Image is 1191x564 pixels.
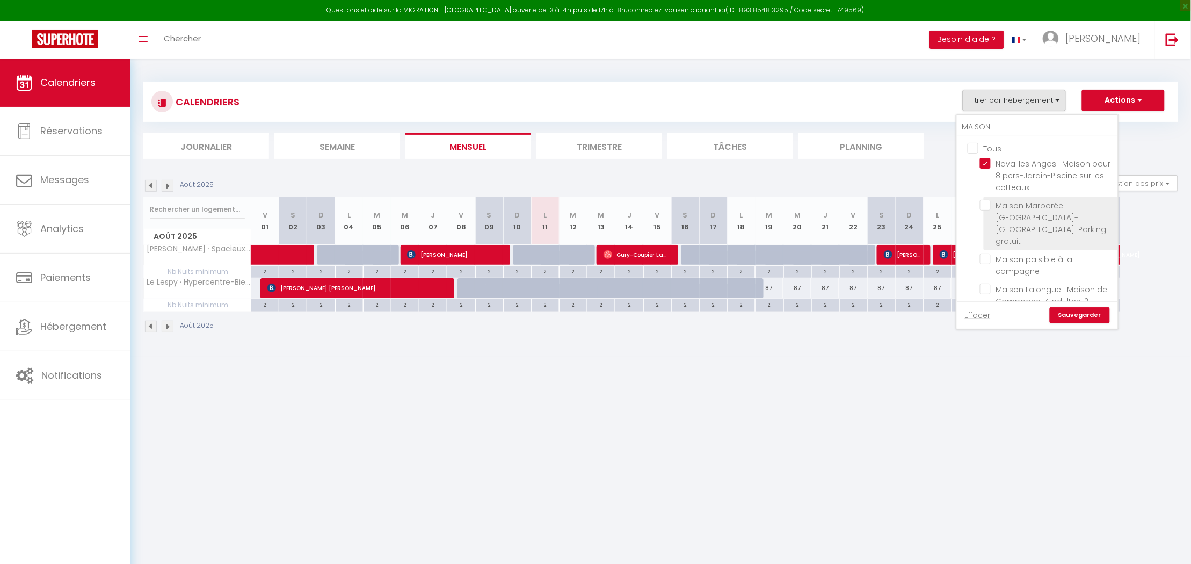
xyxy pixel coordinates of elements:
div: 2 [560,266,587,276]
span: Nb Nuits minimum [144,266,251,278]
abbr: S [291,210,295,220]
th: 13 [587,197,615,245]
div: 2 [672,299,699,309]
span: Paiements [40,271,91,284]
th: 10 [503,197,531,245]
div: 87 [924,278,952,298]
th: 22 [839,197,867,245]
th: 05 [363,197,391,245]
div: 2 [419,299,447,309]
li: Trimestre [536,133,662,159]
span: Hébergement [40,320,106,333]
button: Actions [1082,90,1165,111]
input: Rechercher un logement... [957,118,1118,137]
div: 2 [476,299,503,309]
th: 23 [868,197,896,245]
a: en cliquant ici [681,5,726,15]
div: 2 [728,299,755,309]
abbr: L [543,210,547,220]
th: 07 [419,197,447,245]
li: Planning [798,133,924,159]
abbr: V [851,210,856,220]
div: 2 [896,299,923,309]
th: 11 [531,197,559,245]
div: 87 [756,278,783,298]
div: Filtrer par hébergement [956,114,1119,330]
div: 2 [615,266,643,276]
img: ... [1043,31,1059,47]
abbr: M [794,210,801,220]
div: 2 [812,266,839,276]
div: 2 [700,266,727,276]
abbr: V [459,210,463,220]
a: ... [PERSON_NAME] [1035,21,1154,59]
th: 04 [335,197,363,245]
div: 87 [896,278,924,298]
div: 2 [728,266,755,276]
div: 2 [868,266,895,276]
th: 03 [307,197,335,245]
div: 2 [504,299,531,309]
th: 15 [643,197,671,245]
div: 2 [336,299,363,309]
div: 87 [839,278,867,298]
span: Maison paisible à la campagne [996,254,1073,277]
th: 18 [728,197,756,245]
abbr: D [514,210,520,220]
div: 2 [924,266,952,276]
a: Sauvegarder [1050,307,1110,323]
div: 2 [532,299,559,309]
div: 2 [391,299,419,309]
abbr: M [598,210,605,220]
div: 2 [504,266,531,276]
span: Notifications [41,368,102,382]
div: 87 [952,278,979,298]
abbr: J [627,210,631,220]
abbr: L [347,210,351,220]
input: Rechercher un logement... [150,200,245,219]
abbr: J [431,210,435,220]
th: 02 [279,197,307,245]
div: 2 [868,299,895,309]
div: 2 [672,266,699,276]
div: 2 [952,266,979,276]
div: 2 [447,299,475,309]
th: 19 [756,197,783,245]
div: 2 [307,299,335,309]
span: Calendriers [40,76,96,89]
span: Maison Marborée · [GEOGRAPHIC_DATA]-[GEOGRAPHIC_DATA]-Parking gratuit [996,200,1107,247]
abbr: M [374,210,380,220]
abbr: L [740,210,743,220]
div: 2 [784,266,811,276]
span: [PERSON_NAME] [940,244,1005,265]
th: 17 [700,197,728,245]
p: Août 2025 [180,180,214,190]
div: 2 [644,299,671,309]
th: 01 [251,197,279,245]
th: 09 [475,197,503,245]
abbr: L [936,210,939,220]
div: 2 [644,266,671,276]
div: 2 [756,266,783,276]
a: Effacer [965,309,991,321]
abbr: S [683,210,688,220]
span: Le Lespy · Hypercentre-Bien équipé-2 Chambres -6pers-1 bureau [146,278,253,286]
li: Journalier [143,133,269,159]
h3: CALENDRIERS [173,90,239,114]
div: 2 [587,266,615,276]
span: Messages [40,173,89,186]
span: Navailles Angos · Maison pour 8 pers-Jardin-Piscine sur les cotteaux [996,158,1111,193]
span: Gury-Coupier Lambert [604,244,669,265]
div: 2 [840,299,867,309]
div: 2 [784,299,811,309]
div: 2 [812,299,839,309]
button: Gestion des prix [1098,175,1178,191]
div: 2 [560,299,587,309]
div: 2 [364,266,391,276]
span: [PERSON_NAME] · Spacieux-5 pers-bien équipé-quartier du château [146,245,253,253]
span: [PERSON_NAME] [PERSON_NAME] [267,278,444,298]
div: 2 [756,299,783,309]
div: 2 [447,266,475,276]
abbr: J [823,210,827,220]
div: 2 [251,299,279,309]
